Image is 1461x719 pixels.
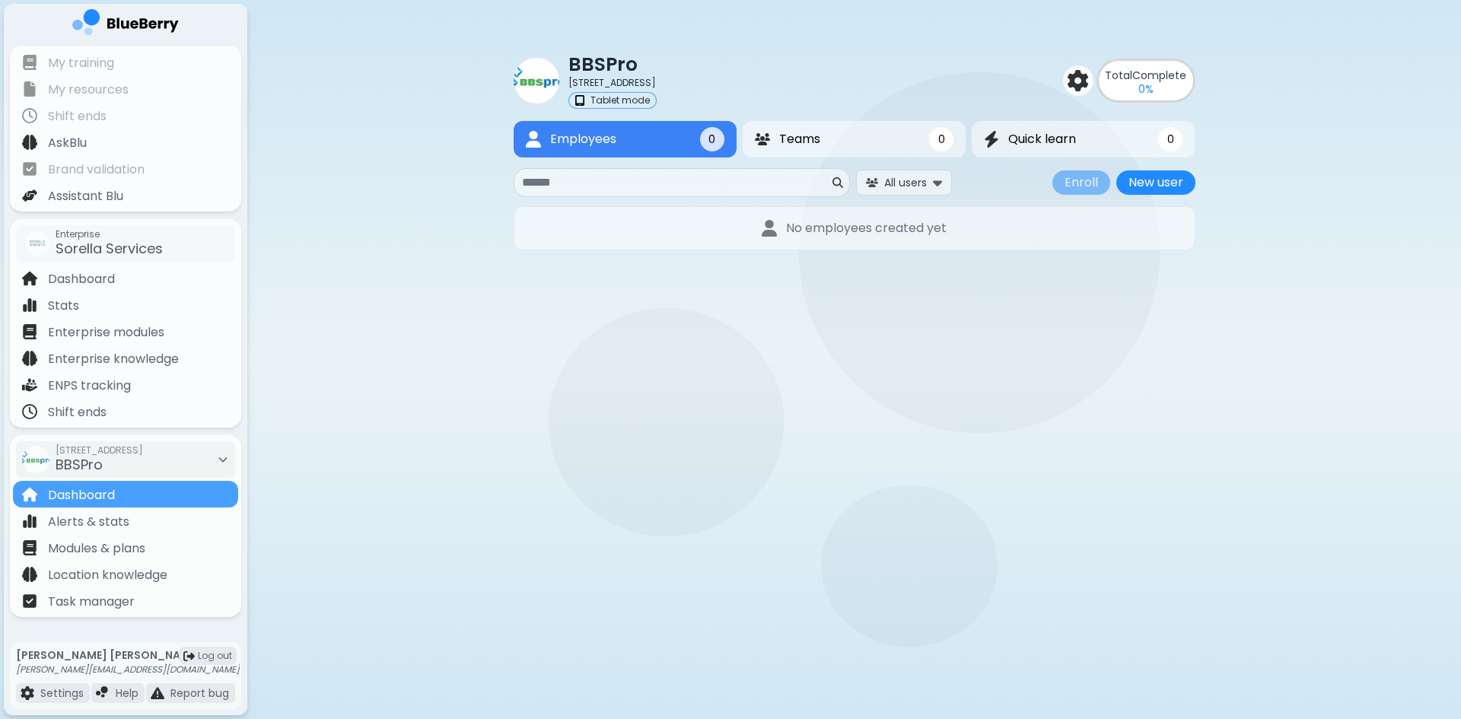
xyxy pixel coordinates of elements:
img: Teams [755,133,770,145]
img: file icon [22,271,37,286]
p: BBSPro [568,52,657,77]
p: Shift ends [48,107,107,126]
img: All users [866,178,878,188]
p: Alerts & stats [48,513,129,531]
img: company thumbnail [514,58,559,103]
p: Complete [1105,68,1186,82]
img: file icon [22,161,37,177]
img: settings [1068,70,1089,91]
p: No employees created yet [786,219,947,237]
span: Enterprise [56,228,163,240]
img: logout [183,651,195,662]
img: file icon [22,135,37,150]
p: Report bug [170,686,229,700]
img: file icon [22,188,37,203]
img: file icon [22,567,37,582]
p: Modules & plans [48,539,145,558]
p: My training [48,54,114,72]
img: file icon [22,351,37,366]
img: file icon [22,404,37,419]
button: All users [856,170,952,195]
span: All users [884,176,927,189]
img: file icon [22,297,37,313]
p: Task manager [48,593,135,611]
span: Teams [779,130,820,148]
button: TeamsTeams0 [743,121,966,157]
p: Dashboard [48,486,115,504]
p: Help [116,686,138,700]
img: file icon [22,108,37,123]
p: Settings [40,686,84,700]
p: Enterprise modules [48,323,164,342]
p: Enterprise knowledge [48,350,179,368]
p: Assistant Blu [48,187,123,205]
p: Tablet mode [590,94,650,107]
p: Stats [48,297,79,315]
span: BBSPro [56,455,103,474]
span: Employees [550,130,616,148]
img: file icon [22,487,37,502]
img: No employees [762,220,777,237]
img: file icon [96,686,110,700]
img: file icon [22,81,37,97]
p: ENPS tracking [48,377,131,395]
p: [PERSON_NAME][EMAIL_ADDRESS][DOMAIN_NAME] [16,663,240,676]
span: 0 [938,132,945,146]
a: tabletTablet mode [568,92,657,109]
p: Dashboard [48,270,115,288]
img: Employees [526,131,541,148]
img: file icon [22,55,37,70]
span: Log out [198,650,232,662]
img: file icon [22,324,37,339]
button: Quick learnQuick learn0 [972,121,1195,157]
p: My resources [48,81,129,99]
span: [STREET_ADDRESS] [56,444,143,457]
p: Brand validation [48,161,145,179]
span: 0 [708,132,715,146]
img: file icon [22,540,37,555]
img: expand [933,175,942,189]
img: Quick learn [984,131,999,148]
img: company thumbnail [22,446,49,473]
img: file icon [151,686,164,700]
img: file icon [21,686,34,700]
p: 0 % [1138,82,1154,96]
p: AskBlu [48,134,87,152]
span: 0 [1167,132,1174,146]
span: Quick learn [1008,130,1076,148]
img: company thumbnail [25,231,49,256]
img: file icon [22,377,37,393]
span: Total [1105,68,1132,83]
p: Location knowledge [48,566,167,584]
img: search icon [832,177,843,188]
img: tablet [575,95,584,106]
img: company logo [72,9,179,40]
img: file icon [22,593,37,609]
p: [STREET_ADDRESS] [568,77,656,89]
p: Shift ends [48,403,107,422]
button: EmployeesEmployees0 [514,121,737,157]
p: [PERSON_NAME] [PERSON_NAME] [16,648,240,662]
span: Sorella Services [56,239,163,258]
button: New user [1116,170,1195,195]
img: file icon [22,514,37,529]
